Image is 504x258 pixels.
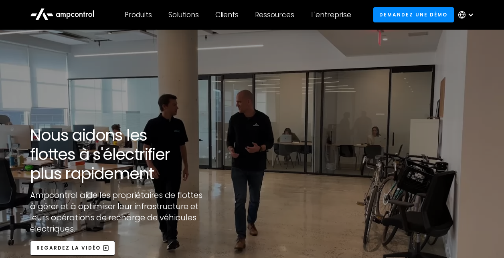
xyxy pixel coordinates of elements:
[255,10,294,19] div: Ressources
[168,10,199,19] div: Solutions
[125,10,152,19] div: Produits
[215,10,239,19] div: Clients
[373,7,454,22] a: Demandez une démo
[311,10,351,19] div: L'entreprise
